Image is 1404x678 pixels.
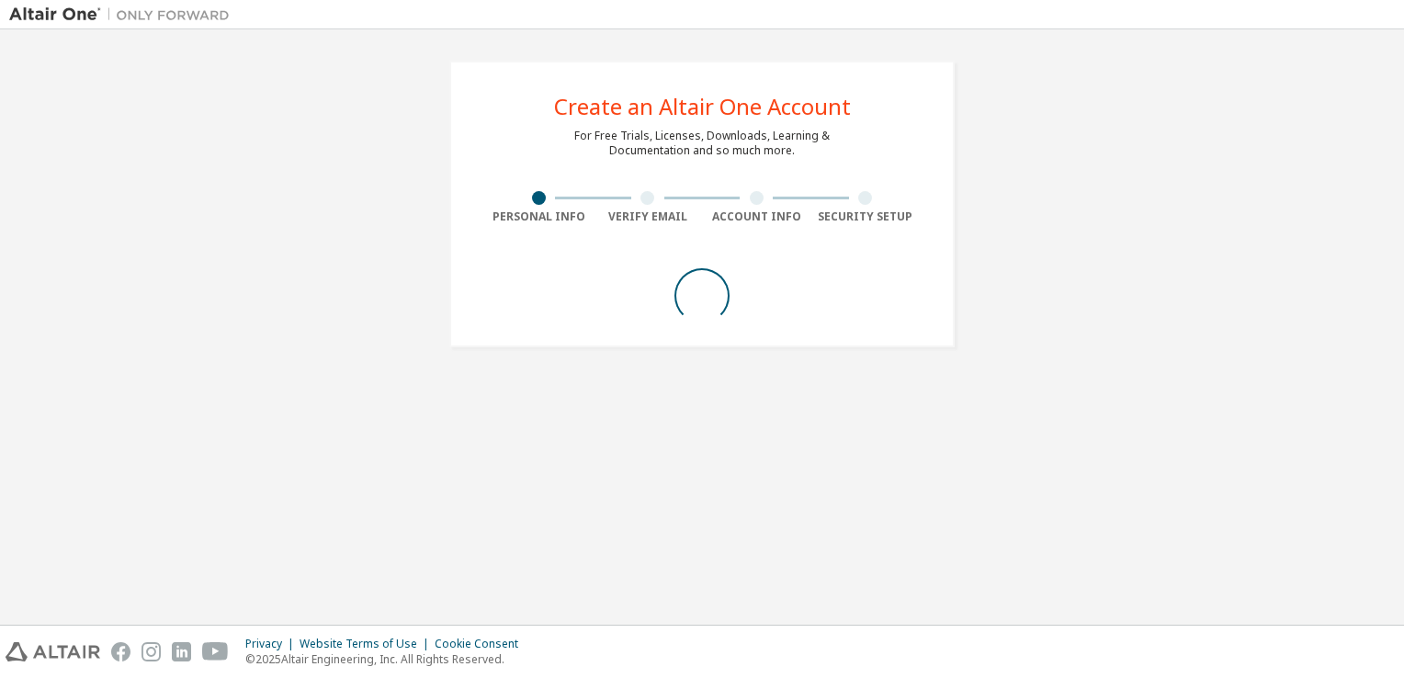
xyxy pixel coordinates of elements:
img: instagram.svg [142,642,161,661]
div: Security Setup [811,209,921,224]
div: Create an Altair One Account [554,96,851,118]
div: Cookie Consent [435,637,529,651]
img: linkedin.svg [172,642,191,661]
img: youtube.svg [202,642,229,661]
div: Privacy [245,637,300,651]
img: altair_logo.svg [6,642,100,661]
div: Account Info [702,209,811,224]
div: For Free Trials, Licenses, Downloads, Learning & Documentation and so much more. [574,129,830,158]
div: Website Terms of Use [300,637,435,651]
div: Verify Email [594,209,703,224]
img: facebook.svg [111,642,130,661]
p: © 2025 Altair Engineering, Inc. All Rights Reserved. [245,651,529,667]
img: Altair One [9,6,239,24]
div: Personal Info [484,209,594,224]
